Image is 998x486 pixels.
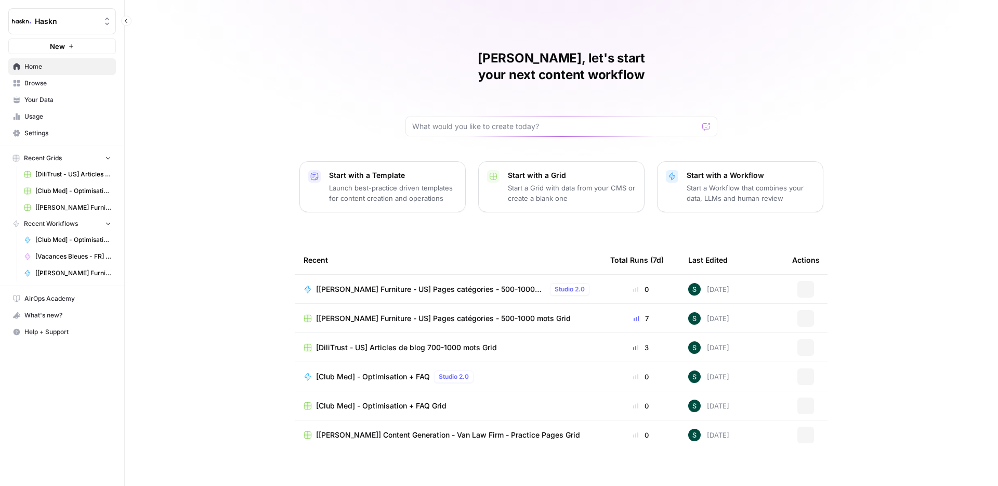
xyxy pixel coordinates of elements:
button: Help + Support [8,324,116,340]
img: 1zy2mh8b6ibtdktd6l3x6modsp44 [688,370,701,383]
span: [[PERSON_NAME] Furniture - US] Pages catégories - 500-1000 mots [316,284,546,295]
a: [Club Med] - Optimisation + FAQ [19,232,116,248]
p: Start with a Grid [508,170,636,181]
a: [[PERSON_NAME]] Content Generation - Van Law Firm - Practice Pages Grid [304,430,594,440]
img: 1zy2mh8b6ibtdktd6l3x6modsp44 [688,429,701,441]
img: 1zy2mh8b6ibtdktd6l3x6modsp44 [688,283,701,296]
a: [[PERSON_NAME] Furniture - US] Pages catégories - 500-1000 mots [19,265,116,282]
a: [DiliTrust - US] Articles de blog 700-1000 mots Grid [19,166,116,183]
p: Start with a Workflow [687,170,815,181]
img: 1zy2mh8b6ibtdktd6l3x6modsp44 [688,400,701,412]
span: [[PERSON_NAME] Furniture - US] Pages catégories - 500-1000 mots [35,268,111,278]
span: Recent Workflows [24,219,78,228]
a: [[PERSON_NAME] Furniture - US] Pages catégories - 500-1000 mots Grid [19,199,116,216]
span: Your Data [24,95,111,105]
div: [DATE] [688,400,729,412]
a: Home [8,58,116,75]
span: [Club Med] - Optimisation + FAQ Grid [35,186,111,196]
span: Haskn [35,16,98,27]
button: New [8,39,116,54]
a: Usage [8,108,116,125]
span: [[PERSON_NAME] Furniture - US] Pages catégories - 500-1000 mots Grid [35,203,111,212]
span: Help + Support [24,327,111,337]
span: AirOps Academy [24,294,111,303]
a: [Club Med] - Optimisation + FAQStudio 2.0 [304,370,594,383]
img: 1zy2mh8b6ibtdktd6l3x6modsp44 [688,341,701,354]
div: Actions [792,246,820,274]
button: Workspace: Haskn [8,8,116,34]
a: Settings [8,125,116,142]
a: [Club Med] - Optimisation + FAQ Grid [304,401,594,411]
div: Last Edited [688,246,728,274]
div: What's new? [9,308,115,323]
div: [DATE] [688,312,729,325]
p: Start a Grid with data from your CMS or create a blank one [508,183,636,203]
h1: [PERSON_NAME], let's start your next content workflow [405,50,717,83]
p: Launch best-practice driven templates for content creation and operations [329,183,457,203]
p: Start with a Template [329,170,457,181]
div: 0 [610,401,672,411]
span: Studio 2.0 [555,285,585,294]
div: [DATE] [688,370,729,383]
button: Recent Grids [8,150,116,166]
button: Recent Workflows [8,216,116,232]
div: Recent [304,246,594,274]
div: [DATE] [688,429,729,441]
span: Studio 2.0 [439,372,469,381]
button: What's new? [8,307,116,324]
span: [Vacances Bleues - FR] Pages refonte sites hôtels - [GEOGRAPHIC_DATA] [35,252,111,261]
input: What would you like to create today? [412,121,698,132]
a: [DiliTrust - US] Articles de blog 700-1000 mots Grid [304,342,594,353]
a: Your Data [8,92,116,108]
a: [[PERSON_NAME] Furniture - US] Pages catégories - 500-1000 mots Grid [304,313,594,324]
a: Browse [8,75,116,92]
div: 7 [610,313,672,324]
span: [[PERSON_NAME] Furniture - US] Pages catégories - 500-1000 mots Grid [316,313,571,324]
span: Settings [24,129,111,138]
a: [[PERSON_NAME] Furniture - US] Pages catégories - 500-1000 motsStudio 2.0 [304,283,594,296]
a: AirOps Academy [8,290,116,307]
div: 0 [610,430,672,440]
span: [DiliTrust - US] Articles de blog 700-1000 mots Grid [316,342,497,353]
a: [Club Med] - Optimisation + FAQ Grid [19,183,116,199]
img: Haskn Logo [12,12,31,31]
span: Home [24,62,111,71]
span: Browse [24,79,111,88]
span: Usage [24,112,111,121]
div: 3 [610,342,672,353]
div: 0 [610,372,672,382]
div: [DATE] [688,283,729,296]
img: 1zy2mh8b6ibtdktd6l3x6modsp44 [688,312,701,325]
button: Start with a GridStart a Grid with data from your CMS or create a blank one [478,161,645,212]
span: [[PERSON_NAME]] Content Generation - Van Law Firm - Practice Pages Grid [316,430,580,440]
span: [Club Med] - Optimisation + FAQ Grid [316,401,447,411]
span: [Club Med] - Optimisation + FAQ [316,372,430,382]
a: [Vacances Bleues - FR] Pages refonte sites hôtels - [GEOGRAPHIC_DATA] [19,248,116,265]
div: Total Runs (7d) [610,246,664,274]
span: Recent Grids [24,154,62,163]
p: Start a Workflow that combines your data, LLMs and human review [687,183,815,203]
span: New [50,41,65,52]
span: [DiliTrust - US] Articles de blog 700-1000 mots Grid [35,170,111,179]
div: [DATE] [688,341,729,354]
span: [Club Med] - Optimisation + FAQ [35,235,111,245]
div: 0 [610,284,672,295]
button: Start with a WorkflowStart a Workflow that combines your data, LLMs and human review [657,161,823,212]
button: Start with a TemplateLaunch best-practice driven templates for content creation and operations [299,161,466,212]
